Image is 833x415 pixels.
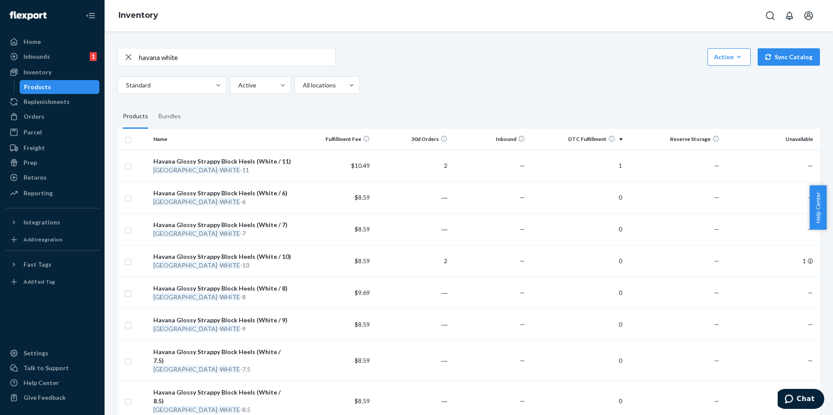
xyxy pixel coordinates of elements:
em: [GEOGRAPHIC_DATA] [153,406,217,413]
td: 0 [528,277,626,308]
span: — [808,357,813,364]
a: Help Center [5,376,99,390]
em: WHITE [220,406,240,413]
div: Add Fast Tag [24,278,55,285]
th: 30d Orders [373,129,451,150]
em: [GEOGRAPHIC_DATA] [153,325,217,332]
div: Bundles [159,104,181,129]
span: — [714,397,719,405]
div: Havana Glossy Strappy Block Heels (White / 11) [153,157,292,166]
a: Inbounds1 [5,50,99,64]
button: Open notifications [781,7,798,24]
em: [GEOGRAPHIC_DATA] [153,230,217,237]
span: — [808,321,813,328]
ol: breadcrumbs [112,3,165,28]
span: $8.59 [355,257,370,264]
button: Open Search Box [762,7,779,24]
div: Products [24,83,51,91]
div: - -8 [153,293,292,301]
td: 0 [528,308,626,340]
th: DTC Fulfillment [528,129,626,150]
a: Inventory [5,65,99,79]
div: - -7.5 [153,365,292,374]
th: Inbound [451,129,528,150]
a: Products [20,80,100,94]
td: ― [373,181,451,213]
div: - -6 [153,197,292,206]
a: Home [5,35,99,49]
span: — [520,357,525,364]
div: Parcel [24,128,42,137]
td: 1 [723,245,820,277]
span: $9.69 [355,289,370,296]
span: $8.59 [355,225,370,233]
div: Inbounds [24,52,50,61]
div: - -8.5 [153,405,292,414]
div: Fast Tags [24,260,51,269]
th: Name [150,129,295,150]
button: Open account menu [800,7,817,24]
div: - -11 [153,166,292,174]
div: Help Center [24,378,59,387]
div: Prep [24,158,37,167]
div: Settings [24,349,48,358]
a: Inventory [119,10,158,20]
em: WHITE [220,293,240,301]
button: Integrations [5,215,99,229]
th: Unavailable [723,129,820,150]
div: - -10 [153,261,292,270]
div: Action [714,53,744,61]
span: $8.59 [355,194,370,201]
input: All locations [302,81,303,90]
div: Havana Glossy Strappy Block Heels (White / 9) [153,316,292,325]
input: Standard [125,81,126,90]
em: WHITE [220,166,240,174]
button: Talk to Support [5,361,99,375]
span: $8.59 [355,357,370,364]
a: Settings [5,346,99,360]
a: Orders [5,110,99,124]
div: - -7 [153,229,292,238]
div: Replenishments [24,97,70,106]
span: — [520,289,525,296]
button: Action [708,48,751,66]
em: [GEOGRAPHIC_DATA] [153,261,217,269]
a: Reporting [5,186,99,200]
div: Talk to Support [24,364,69,372]
iframe: Opens a widget where you can chat to one of our agents [778,389,824,411]
em: [GEOGRAPHIC_DATA] [153,198,217,205]
input: Active [237,81,238,90]
span: Help Center [809,185,826,230]
button: Give Feedback [5,391,99,405]
div: Add Integration [24,236,62,243]
div: Havana Glossy Strappy Block Heels (White / 7) [153,221,292,229]
img: Flexport logo [10,11,47,20]
span: — [808,194,813,201]
span: — [520,257,525,264]
a: Add Integration [5,233,99,247]
button: Fast Tags [5,258,99,271]
span: — [714,194,719,201]
div: Home [24,37,41,46]
span: $10.49 [351,162,370,169]
div: Returns [24,173,47,182]
div: Havana Glossy Strappy Block Heels (White / 10) [153,252,292,261]
span: $8.59 [355,321,370,328]
a: Replenishments [5,95,99,109]
span: — [714,321,719,328]
div: Freight [24,144,45,152]
td: 0 [528,181,626,213]
em: [GEOGRAPHIC_DATA] [153,293,217,301]
th: Reserve Storage [626,129,723,150]
div: 1 [90,52,97,61]
span: — [520,225,525,233]
a: Prep [5,156,99,170]
em: WHITE [220,365,240,373]
td: 0 [528,213,626,245]
td: ― [373,340,451,381]
span: — [520,397,525,405]
em: [GEOGRAPHIC_DATA] [153,166,217,174]
td: 2 [373,245,451,277]
div: Products [123,104,148,129]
